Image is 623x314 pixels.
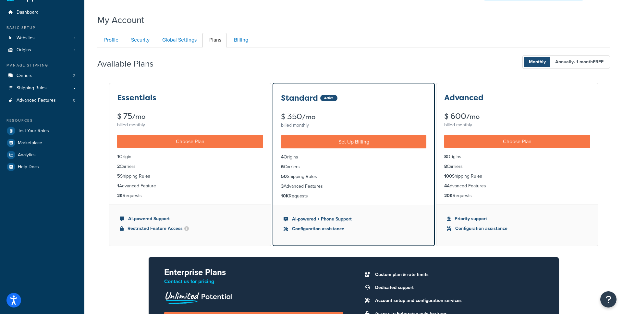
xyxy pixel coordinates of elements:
span: 2 [73,73,75,79]
li: AI-powered + Phone Support [284,216,424,223]
strong: 100 [444,173,452,180]
li: Advanced Features [281,183,426,190]
h3: Standard [281,94,318,102]
a: Test Your Rates [5,125,79,137]
span: Help Docs [18,164,39,170]
li: Carriers [117,163,263,170]
div: Resources [5,118,79,123]
li: Account setup and configuration services [372,296,543,305]
span: 1 [74,35,75,41]
a: Global Settings [155,33,202,47]
strong: 10K [281,193,289,199]
strong: 6 [281,163,284,170]
a: Set Up Billing [281,135,426,148]
li: Shipping Rules [117,173,263,180]
button: Monthly Annually- 1 monthFREE [522,55,610,69]
strong: 1 [117,153,119,160]
span: Shipping Rules [17,85,47,91]
div: $ 350 [281,113,426,121]
p: Contact us for pricing [164,277,343,286]
div: $ 600 [444,112,590,120]
span: - 1 month [574,58,604,65]
a: Origins 1 [5,44,79,56]
span: Dashboard [17,10,39,15]
strong: 5 [117,173,120,180]
a: Websites 1 [5,32,79,44]
small: /mo [466,112,480,121]
li: AI-powered Support [120,215,261,222]
span: 1 [74,47,75,53]
strong: 4 [281,154,284,160]
li: Restricted Feature Access [120,225,261,232]
small: /mo [302,112,315,121]
span: Marketplace [18,140,42,146]
li: Origins [444,153,590,160]
a: Billing [227,33,253,47]
h2: Available Plans [97,59,163,69]
span: Analytics [18,152,36,158]
div: billed monthly [444,120,590,130]
span: Websites [17,35,35,41]
a: Help Docs [5,161,79,173]
strong: 8 [444,153,447,160]
span: Carriers [17,73,32,79]
li: Carriers [444,163,590,170]
li: Websites [5,32,79,44]
div: Manage Shipping [5,63,79,68]
li: Origins [5,44,79,56]
li: Priority support [447,215,588,222]
span: Origins [17,47,31,53]
span: Annually [550,57,608,67]
img: Unlimited Potential [164,289,233,304]
strong: 1 [117,182,119,189]
strong: 2K [117,192,123,199]
li: Dedicated support [372,283,543,292]
span: Advanced Features [17,98,56,103]
div: Basic Setup [5,25,79,31]
h1: My Account [97,14,144,26]
span: Test Your Rates [18,128,49,134]
a: Profile [97,33,124,47]
a: Security [124,33,155,47]
strong: 3 [281,183,284,190]
h2: Enterprise Plans [164,268,343,277]
li: Custom plan & rate limits [372,270,543,279]
span: 0 [73,98,75,103]
li: Carriers [5,70,79,82]
h3: Advanced [444,94,483,102]
a: Choose Plan [444,135,590,148]
small: /mo [132,112,145,121]
li: Origins [281,154,426,161]
strong: 50 [281,173,287,180]
li: Carriers [281,163,426,170]
li: Configuration assistance [447,225,588,232]
li: Advanced Feature [117,182,263,190]
li: Advanced Features [5,94,79,107]
a: Carriers 2 [5,70,79,82]
li: Advanced Features [444,182,590,190]
div: Active [320,95,337,101]
a: Advanced Features 0 [5,94,79,107]
li: Shipping Rules [444,173,590,180]
li: Shipping Rules [281,173,426,180]
a: Choose Plan [117,135,263,148]
button: Open Resource Center [600,291,617,308]
strong: 20K [444,192,453,199]
a: Dashboard [5,6,79,19]
a: Plans [202,33,226,47]
b: FREE [593,58,604,65]
li: Configuration assistance [284,225,424,232]
a: Marketplace [5,137,79,149]
h3: Essentials [117,94,156,102]
strong: 8 [444,163,447,170]
li: Requests [281,193,426,200]
a: Analytics [5,149,79,161]
li: Origin [117,153,263,160]
strong: 2 [117,163,120,170]
li: Requests [117,192,263,199]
